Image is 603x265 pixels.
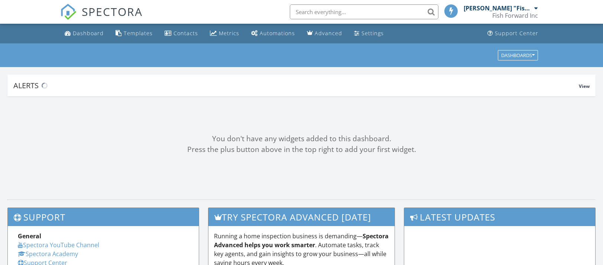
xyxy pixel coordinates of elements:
div: Press the plus button above in the top right to add your first widget. [7,144,596,155]
div: Metrics [219,30,239,37]
div: You don't have any widgets added to this dashboard. [7,133,596,144]
div: [PERSON_NAME] "Fish" [PERSON_NAME] [464,4,532,12]
div: Dashboards [501,53,535,58]
div: Templates [124,30,153,37]
a: Dashboard [62,27,107,40]
button: Dashboards [498,50,538,60]
div: Contacts [174,30,198,37]
a: Settings [351,27,387,40]
img: The Best Home Inspection Software - Spectora [60,4,77,20]
a: Spectora YouTube Channel [18,241,99,249]
div: Advanced [315,30,342,37]
div: Dashboard [73,30,104,37]
a: Support Center [484,27,541,40]
a: Automations (Basic) [248,27,298,40]
div: Settings [362,30,384,37]
a: SPECTORA [60,10,143,26]
div: Fish Forward Inc [492,12,538,19]
a: Metrics [207,27,242,40]
h3: Support [8,208,199,226]
div: Automations [260,30,295,37]
span: SPECTORA [82,4,143,19]
input: Search everything... [290,4,438,19]
a: Spectora Academy [18,250,78,258]
a: Templates [113,27,156,40]
div: Alerts [13,80,579,90]
h3: Latest Updates [404,208,595,226]
h3: Try spectora advanced [DATE] [208,208,395,226]
a: Contacts [162,27,201,40]
a: Advanced [304,27,345,40]
div: Support Center [495,30,538,37]
span: View [579,83,590,89]
strong: Spectora Advanced helps you work smarter [214,232,389,249]
strong: General [18,232,41,240]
